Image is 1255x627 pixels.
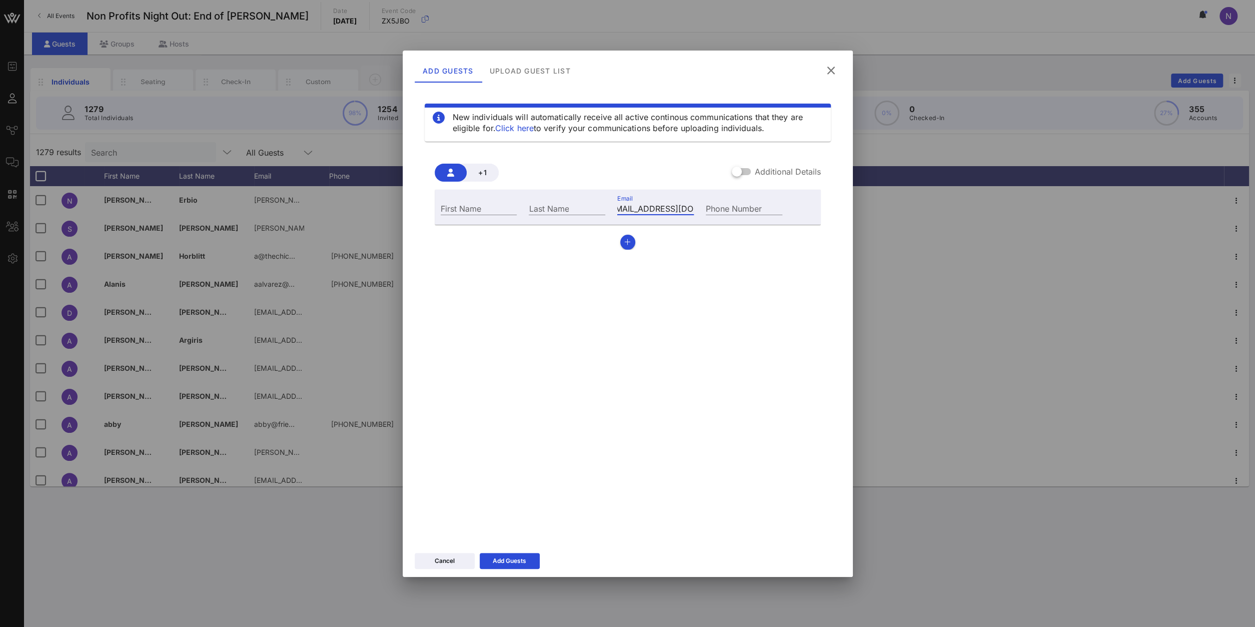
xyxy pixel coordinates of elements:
div: Add Guests [415,59,482,83]
a: Click here [495,123,534,133]
div: New individuals will automatically receive all active continous communications that they are elig... [453,112,823,134]
button: +1 [467,164,499,182]
div: Cancel [435,556,455,566]
span: +1 [475,168,491,177]
button: Add Guests [480,553,540,569]
label: Email [617,195,633,202]
div: Upload Guest List [481,59,578,83]
button: Cancel [415,553,475,569]
label: Additional Details [755,167,821,177]
input: Email [617,202,694,215]
div: Add Guests [493,556,526,566]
